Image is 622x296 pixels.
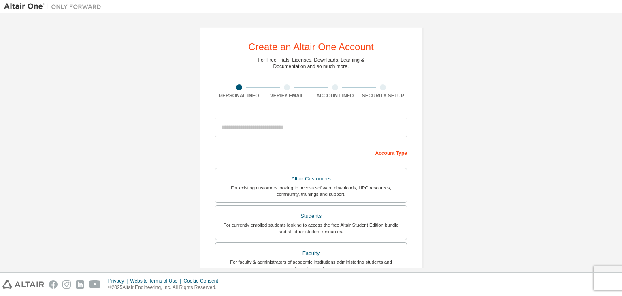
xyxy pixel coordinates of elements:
[4,2,105,11] img: Altair One
[258,57,364,70] div: For Free Trials, Licenses, Downloads, Learning & Documentation and so much more.
[215,146,407,159] div: Account Type
[359,92,407,99] div: Security Setup
[248,42,374,52] div: Create an Altair One Account
[220,210,402,222] div: Students
[215,92,263,99] div: Personal Info
[220,184,402,197] div: For existing customers looking to access software downloads, HPC resources, community, trainings ...
[220,248,402,259] div: Faculty
[263,92,311,99] div: Verify Email
[108,278,130,284] div: Privacy
[49,280,58,289] img: facebook.svg
[220,173,402,184] div: Altair Customers
[183,278,223,284] div: Cookie Consent
[62,280,71,289] img: instagram.svg
[76,280,84,289] img: linkedin.svg
[311,92,359,99] div: Account Info
[220,259,402,272] div: For faculty & administrators of academic institutions administering students and accessing softwa...
[130,278,183,284] div: Website Terms of Use
[2,280,44,289] img: altair_logo.svg
[220,222,402,235] div: For currently enrolled students looking to access the free Altair Student Edition bundle and all ...
[108,284,223,291] p: © 2025 Altair Engineering, Inc. All Rights Reserved.
[89,280,101,289] img: youtube.svg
